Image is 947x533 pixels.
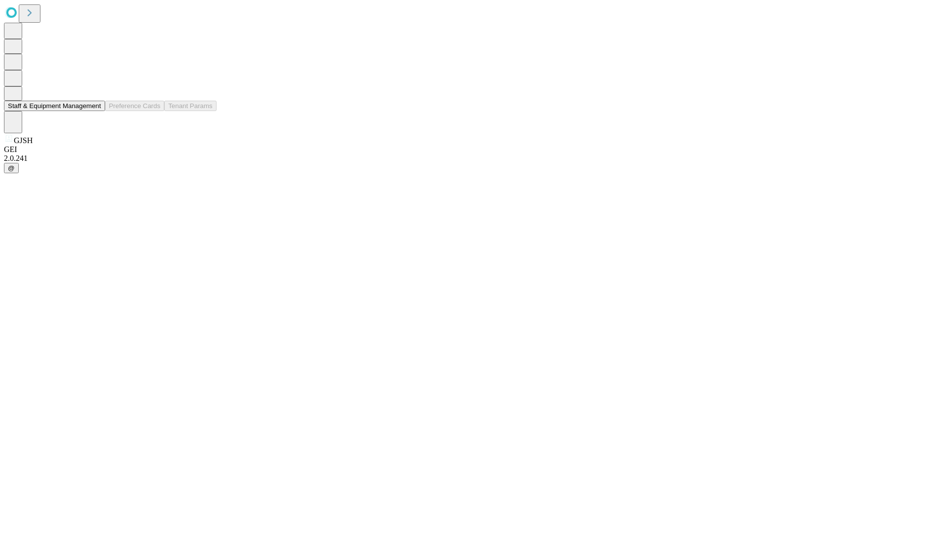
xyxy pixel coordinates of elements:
[4,145,943,154] div: GEI
[8,164,15,172] span: @
[4,163,19,173] button: @
[105,101,164,111] button: Preference Cards
[14,136,33,145] span: GJSH
[4,101,105,111] button: Staff & Equipment Management
[164,101,217,111] button: Tenant Params
[4,154,943,163] div: 2.0.241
